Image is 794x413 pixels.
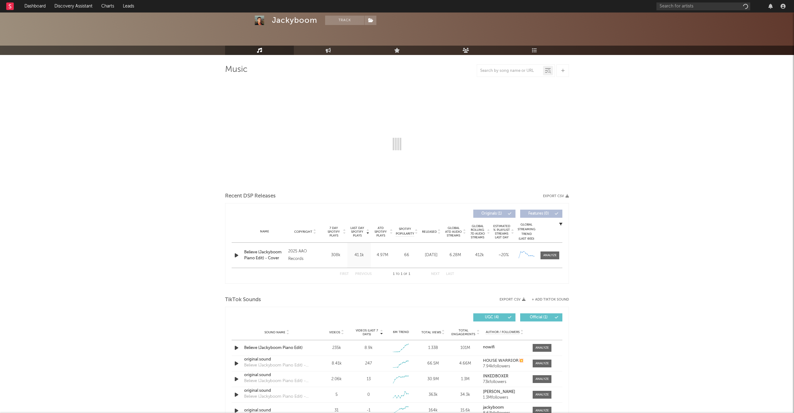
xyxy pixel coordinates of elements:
[473,210,515,218] button: Originals(1)
[483,390,526,394] a: [PERSON_NAME]
[340,272,349,276] button: First
[322,345,351,351] div: 235k
[322,392,351,398] div: 5
[483,396,526,400] div: 1.3M followers
[419,361,448,367] div: 66.5M
[483,380,526,384] div: 73k followers
[419,376,448,382] div: 30.9M
[477,316,506,319] span: UGC ( 4 )
[493,224,510,239] span: Estimated % Playlist Streams Last Day
[244,378,309,384] div: Believe (Jackyboom Piano Edit) - Cover
[288,248,322,263] div: 2025 AAO Records
[483,345,526,350] a: nowifi
[656,2,750,10] input: Search for artists
[244,345,309,351] a: Believe (Jackyboom Piano Edit)
[520,313,562,321] button: Official(1)
[421,331,441,334] span: Total Views
[419,392,448,398] div: 363k
[372,252,393,258] div: 4.97M
[477,68,543,73] input: Search by song name or URL
[264,331,285,334] span: Sound Name
[483,390,515,394] strong: [PERSON_NAME]
[225,296,261,304] span: TikTok Sounds
[483,345,495,349] strong: nowifi
[421,252,442,258] div: [DATE]
[294,230,312,234] span: Copyright
[451,345,480,351] div: 101M
[364,345,373,351] div: 8.9k
[325,252,346,258] div: 308k
[483,359,526,363] a: 𝖧𝖮𝖴𝖲𝖤 𝖶𝖠𝖱𝖱𝖨𝖮𝖱💥
[354,329,379,336] span: Videos (last 7 days)
[396,227,414,236] span: Spotify Popularity
[469,224,486,239] span: Global Rolling 7D Audio Streams
[244,356,309,363] a: original sound
[365,361,372,367] div: 247
[322,376,351,382] div: 2.06k
[451,329,476,336] span: Total Engagements
[445,252,466,258] div: 6.28M
[384,271,419,278] div: 1 1 1
[483,406,504,410] strong: jackyboom
[483,359,524,363] strong: 𝖧𝖮𝖴𝖲𝖤 𝖶𝖠𝖱𝖱𝖨𝖮𝖱💥
[451,376,480,382] div: 1.3M
[386,330,415,335] div: 6M Trend
[451,392,480,398] div: 34.3k
[500,298,525,301] button: Export CSV
[543,194,569,198] button: Export CSV
[532,298,569,301] button: + Add TikTok Sound
[329,331,340,334] span: Videos
[325,226,342,237] span: 7 Day Spotify Plays
[349,252,369,258] div: 41.1k
[244,249,285,261] a: Believe (Jackyboom Piano Edit) - Cover
[486,330,520,334] span: Author / Followers
[372,226,389,237] span: ATD Spotify Plays
[431,272,440,276] button: Next
[520,210,562,218] button: Features(0)
[525,298,569,301] button: + Add TikTok Sound
[272,16,317,25] div: Jackyboom
[524,316,553,319] span: Official ( 1 )
[322,361,351,367] div: 8.41k
[473,313,515,321] button: UGC(4)
[493,252,514,258] div: ~ 20 %
[244,388,309,394] a: original sound
[477,212,506,216] span: Originals ( 1 )
[349,226,365,237] span: Last Day Spotify Plays
[367,392,370,398] div: 0
[225,192,276,200] span: Recent DSP Releases
[325,16,364,25] button: Track
[355,272,372,276] button: Previous
[469,252,490,258] div: 412k
[367,376,371,382] div: 13
[244,362,309,369] div: Believe (Jackyboom Piano Edit) - Cover
[524,212,553,216] span: Features ( 0 )
[483,374,508,378] strong: INKEDBOXER
[483,406,526,410] a: jackyboom
[483,364,526,369] div: 7.94k followers
[419,345,448,351] div: 1.33B
[446,272,454,276] button: Last
[517,222,536,241] div: Global Streaming Trend (Last 60D)
[404,273,407,276] span: of
[445,226,462,237] span: Global ATD Audio Streams
[396,252,418,258] div: 66
[451,361,480,367] div: 4.66M
[396,273,400,276] span: to
[483,374,526,379] a: INKEDBOXER
[422,230,437,234] span: Released
[244,229,285,234] div: Name
[244,372,309,378] a: original sound
[244,394,309,400] div: Believe (Jackyboom Piano Edit) - Cover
